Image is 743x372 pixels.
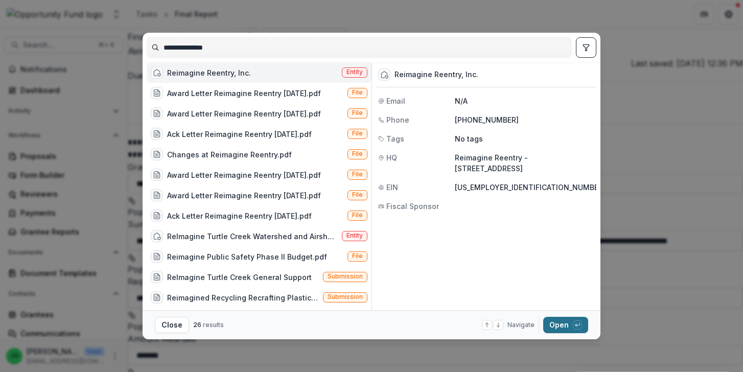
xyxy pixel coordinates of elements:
span: Entity [346,68,363,76]
div: Reimagined Recycling Recrafting Plastic Residency and Exhibition [167,292,319,303]
div: ReImagine Turtle Creek General Support [167,272,312,283]
span: Submission [328,273,363,280]
div: Ack Letter Reimagine Reentry [DATE].pdf [167,129,312,139]
p: [US_EMPLOYER_IDENTIFICATION_NUMBER] [455,182,606,193]
button: Open [543,317,588,333]
span: Navigate [507,320,535,330]
span: File [352,89,363,96]
span: Tags [386,133,404,144]
div: Reimagine Public Safety Phase II Budget.pdf [167,251,327,262]
span: File [352,252,363,260]
div: Award Letter Reimagine Reentry [DATE].pdf [167,170,321,180]
p: No tags [455,133,483,144]
span: File [352,171,363,178]
div: Ack Letter Reimagine Reentry [DATE].pdf [167,211,312,221]
p: [PHONE_NUMBER] [455,114,594,125]
span: Submission [328,293,363,300]
span: HQ [386,152,397,163]
div: Reimagine Reentry, Inc. [394,71,478,79]
p: Reimagine Reentry - [STREET_ADDRESS] [455,152,594,174]
span: File [352,130,363,137]
button: Close [155,317,189,333]
div: Reimagine Reentry, Inc. [167,67,251,78]
span: EIN [386,182,398,193]
span: results [203,321,224,329]
span: File [352,150,363,157]
span: 26 [193,321,201,329]
span: File [352,109,363,117]
span: Email [386,96,405,106]
span: Entity [346,232,363,239]
p: N/A [455,96,594,106]
button: toggle filters [576,37,596,58]
span: Phone [386,114,409,125]
div: Award Letter Reimagine Reentry [DATE].pdf [167,88,321,99]
div: Award Letter Reimagine Reentry [DATE].pdf [167,108,321,119]
div: ReImagine Turtle Creek Watershed and Airshed Communities (TCWAC) [167,231,338,242]
span: File [352,212,363,219]
div: Changes at Reimagine Reentry.pdf [167,149,292,160]
div: Award Letter Reimagine Reentry [DATE].pdf [167,190,321,201]
span: Fiscal Sponsor [386,201,439,212]
span: File [352,191,363,198]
